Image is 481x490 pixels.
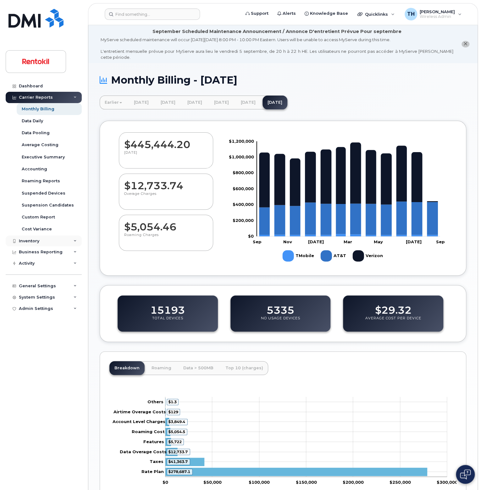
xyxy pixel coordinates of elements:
tspan: $800,000 [233,170,254,175]
tspan: $41,363.7 [168,459,188,464]
tspan: $1,000,000 [229,154,254,159]
g: Verizon [259,142,438,207]
tspan: Airtime Overage Costs [113,409,166,414]
tspan: Account Level Charges [112,419,165,424]
img: Open chat [460,469,471,479]
g: Series [165,398,427,476]
p: Roaming Charges [124,233,208,244]
tspan: $5,722 [168,439,182,444]
dd: $29.32 [375,298,411,316]
a: [DATE] [182,96,207,109]
a: [DATE] [209,96,234,109]
dd: 15193 [150,298,185,316]
tspan: $0 [163,480,168,485]
tspan: $278,687.1 [168,469,190,474]
dd: $445,444.20 [124,133,208,150]
tspan: $129 [168,410,178,414]
tspan: $1,200,000 [229,138,254,143]
tspan: $200,000 [233,217,254,223]
tspan: $0 [248,233,254,238]
dd: $5,054.46 [124,215,208,233]
a: Breakdown [109,361,145,375]
tspan: $50,000 [203,480,221,485]
tspan: $600,000 [233,186,254,191]
tspan: $250,000 [390,480,411,485]
tspan: $400,000 [233,202,254,207]
tspan: Roaming Cost [132,429,165,434]
g: AT&T [320,248,346,264]
tspan: Data Overage Costs [120,449,167,454]
tspan: Nov [283,239,292,244]
p: Average Cost Per Device [365,316,421,327]
p: [DATE] [124,150,208,162]
g: AT&T [259,201,438,235]
tspan: Rate Plan [141,469,164,474]
g: TMobile [259,234,438,236]
tspan: Mar [343,239,352,244]
g: Verizon [352,248,383,264]
tspan: $3,849.4 [168,419,185,424]
dd: 5335 [267,298,294,316]
tspan: Taxes [150,459,163,464]
a: [DATE] [263,96,287,109]
a: Earlier [100,96,127,109]
tspan: May [373,239,383,244]
dd: $12,733.74 [124,174,208,191]
tspan: $12,733.7 [168,449,188,454]
a: Roaming [147,361,176,375]
p: Overage Charges [124,191,208,203]
g: Legend [282,248,383,264]
a: Top 10 (charges) [220,361,268,375]
tspan: $200,000 [342,480,363,485]
p: Total Devices [152,316,183,327]
tspan: $5,054.5 [168,429,185,434]
a: [DATE] [236,96,261,109]
p: No Usage Devices [261,316,300,327]
h1: Monthly Billing - [DATE] [100,74,466,85]
a: [DATE] [129,96,154,109]
tspan: $150,000 [296,480,317,485]
a: [DATE] [156,96,180,109]
tspan: Sep [436,239,445,244]
tspan: Features [143,439,164,444]
tspan: [DATE] [308,239,323,244]
tspan: Others [147,399,163,404]
g: Chart [229,138,445,264]
g: Chart [112,397,458,485]
button: close notification [462,41,469,47]
div: MyServe scheduled maintenance will occur [DATE][DATE] 8:00 PM - 10:00 PM Eastern. Users will be u... [101,37,453,60]
tspan: [DATE] [406,239,421,244]
a: Data > 500MB [178,361,218,375]
tspan: Sep [253,239,262,244]
g: TMobile [282,248,314,264]
tspan: $1.3 [168,399,177,404]
div: September Scheduled Maintenance Announcement / Annonce D'entretient Prévue Pour septembre [152,28,401,35]
tspan: $300,000 [436,480,457,485]
tspan: $100,000 [249,480,270,485]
